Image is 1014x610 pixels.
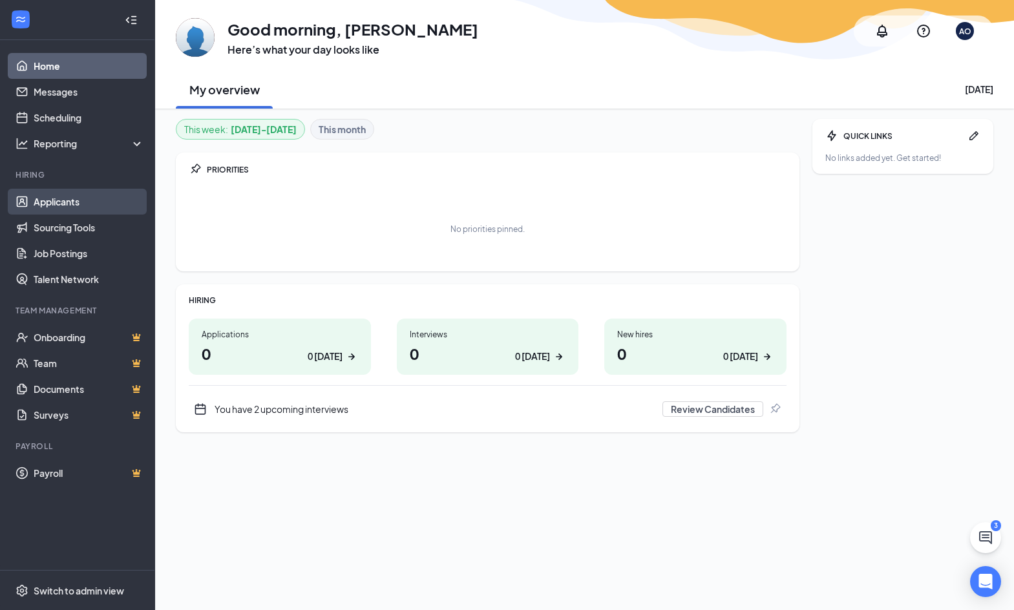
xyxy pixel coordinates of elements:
svg: Analysis [16,137,28,150]
svg: Notifications [874,23,890,39]
div: You have 2 upcoming interviews [215,403,655,415]
svg: Bolt [825,129,838,142]
div: 3 [991,520,1001,531]
svg: Pin [189,163,202,176]
svg: QuestionInfo [916,23,931,39]
div: [DATE] [965,83,993,96]
a: Applications00 [DATE]ArrowRight [189,319,371,375]
b: [DATE] - [DATE] [231,122,297,136]
a: TeamCrown [34,350,144,376]
div: No links added yet. Get started! [825,152,980,163]
div: Interviews [410,329,566,340]
svg: CalendarNew [194,403,207,415]
div: Hiring [16,169,142,180]
a: Sourcing Tools [34,215,144,240]
a: OnboardingCrown [34,324,144,350]
div: Open Intercom Messenger [970,566,1001,597]
h1: Good morning, [PERSON_NAME] [227,18,478,40]
svg: ChatActive [978,530,993,545]
a: New hires00 [DATE]ArrowRight [604,319,787,375]
h1: 0 [617,342,774,364]
div: New hires [617,329,774,340]
h3: Here’s what your day looks like [227,43,478,57]
a: DocumentsCrown [34,376,144,402]
h2: My overview [189,81,260,98]
a: Job Postings [34,240,144,266]
svg: ArrowRight [761,350,774,363]
div: AO [959,26,971,37]
div: You have 2 upcoming interviews [189,396,787,422]
div: Reporting [34,137,145,150]
a: CalendarNewYou have 2 upcoming interviewsReview CandidatesPin [189,396,787,422]
div: Applications [202,329,358,340]
a: Talent Network [34,266,144,292]
div: 0 [DATE] [515,350,550,363]
div: PRIORITIES [207,164,787,175]
div: This week : [184,122,297,136]
svg: ArrowRight [345,350,358,363]
svg: Pin [768,403,781,415]
button: Review Candidates [662,401,763,417]
div: 0 [DATE] [723,350,758,363]
b: This month [319,122,366,136]
div: Payroll [16,441,142,452]
div: HIRING [189,295,787,306]
div: QUICK LINKS [843,131,962,142]
div: Switch to admin view [34,584,124,597]
svg: Settings [16,584,28,597]
a: Home [34,53,144,79]
div: 0 [DATE] [308,350,343,363]
h1: 0 [202,342,358,364]
svg: Pen [967,129,980,142]
svg: Collapse [125,14,138,26]
button: ChatActive [970,522,1001,553]
svg: ArrowRight [553,350,565,363]
svg: WorkstreamLogo [14,13,27,26]
a: Scheduling [34,105,144,131]
img: Anthony Orwig [176,18,215,57]
a: Applicants [34,189,144,215]
h1: 0 [410,342,566,364]
div: No priorities pinned. [450,224,525,235]
a: PayrollCrown [34,460,144,486]
a: SurveysCrown [34,402,144,428]
a: Interviews00 [DATE]ArrowRight [397,319,579,375]
div: Team Management [16,305,142,316]
a: Messages [34,79,144,105]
